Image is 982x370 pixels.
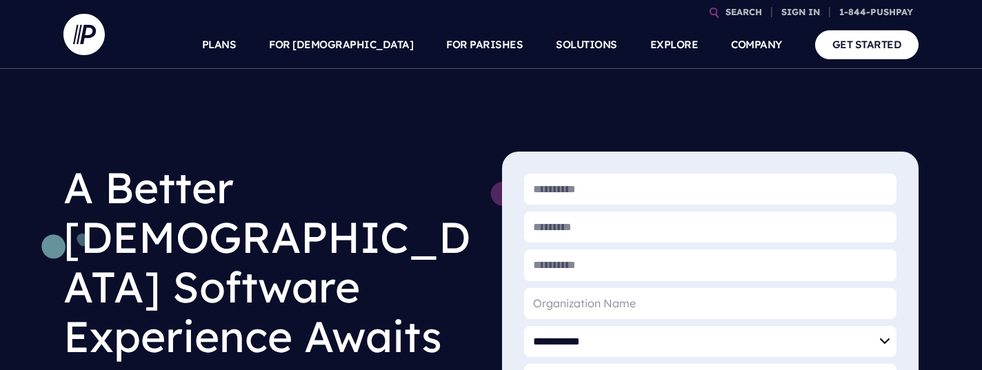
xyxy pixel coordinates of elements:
[650,21,699,69] a: EXPLORE
[556,21,617,69] a: SOLUTIONS
[446,21,523,69] a: FOR PARISHES
[731,21,782,69] a: COMPANY
[202,21,237,69] a: PLANS
[269,21,413,69] a: FOR [DEMOGRAPHIC_DATA]
[815,30,919,59] a: GET STARTED
[524,288,896,319] input: Organization Name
